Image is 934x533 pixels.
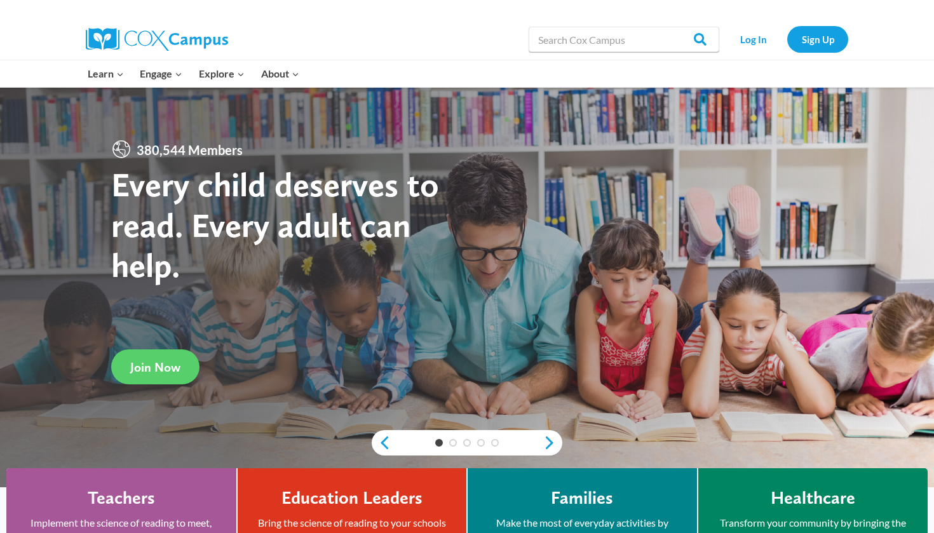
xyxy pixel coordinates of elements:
span: Join Now [130,360,180,375]
a: previous [372,435,391,450]
h4: Healthcare [771,487,855,509]
a: 5 [491,439,499,447]
h4: Teachers [88,487,155,509]
span: Engage [140,65,182,82]
a: Sign Up [787,26,848,52]
span: 380,544 Members [132,139,248,159]
h4: Families [551,487,613,509]
nav: Secondary Navigation [726,26,848,52]
input: Search Cox Campus [529,27,719,52]
span: Explore [199,65,245,82]
a: 2 [449,439,457,447]
a: 3 [463,439,471,447]
a: 1 [435,439,443,447]
div: content slider buttons [372,430,562,455]
nav: Primary Navigation [79,60,307,87]
span: Learn [88,65,124,82]
a: Log In [726,26,781,52]
img: Cox Campus [86,28,228,51]
a: next [543,435,562,450]
h4: Education Leaders [281,487,423,509]
a: 4 [477,439,485,447]
span: About [261,65,299,82]
strong: Every child deserves to read. Every adult can help. [111,164,439,285]
a: Join Now [111,349,200,384]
